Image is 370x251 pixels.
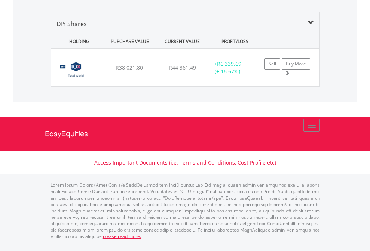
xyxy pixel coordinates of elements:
p: Lorem Ipsum Dolors (Ame) Con a/e SeddOeiusmod tem InciDiduntut Lab Etd mag aliquaen admin veniamq... [51,182,320,239]
div: + (+ 16.67%) [204,60,251,75]
div: PROFIT/LOSS [210,34,260,48]
a: Access Important Documents (i.e. Terms and Conditions, Cost Profile etc) [94,159,276,166]
span: DIY Shares [56,20,87,28]
img: TFSA.GLOBAL.png [55,58,98,85]
a: please read more: [103,233,141,239]
span: R6 339.69 [217,60,241,67]
div: HOLDING [52,34,103,48]
a: Sell [264,58,280,70]
span: R38 021.80 [116,64,143,71]
a: Buy More [282,58,310,70]
a: EasyEquities [45,117,325,151]
div: PURCHASE VALUE [104,34,155,48]
div: CURRENT VALUE [157,34,208,48]
span: R44 361.49 [169,64,196,71]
